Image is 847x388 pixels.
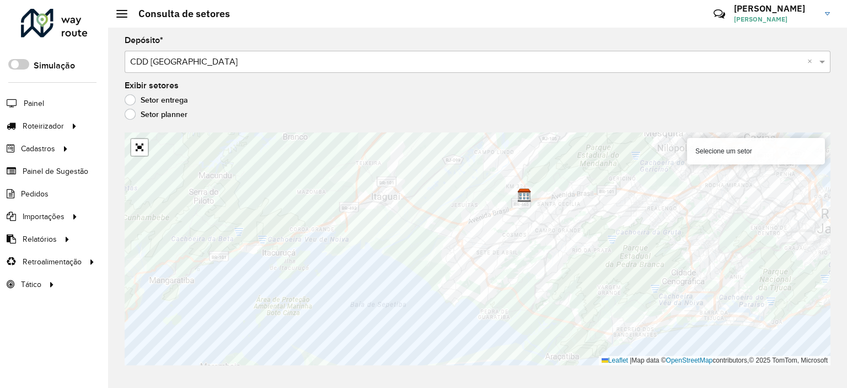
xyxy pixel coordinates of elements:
[131,139,148,156] a: Abrir mapa em tela cheia
[23,211,65,222] span: Importações
[599,356,830,365] div: Map data © contributors,© 2025 TomTom, Microsoft
[125,109,187,120] label: Setor planner
[687,138,825,164] div: Selecione um setor
[21,143,55,155] span: Cadastros
[734,14,817,24] span: [PERSON_NAME]
[21,188,49,200] span: Pedidos
[630,357,631,364] span: |
[23,120,64,132] span: Roteirizador
[23,166,88,177] span: Painel de Sugestão
[602,357,628,364] a: Leaflet
[127,8,230,20] h2: Consulta de setores
[23,233,57,245] span: Relatórios
[125,79,179,92] label: Exibir setores
[666,357,713,364] a: OpenStreetMap
[125,34,163,47] label: Depósito
[734,3,817,14] h3: [PERSON_NAME]
[125,94,188,105] label: Setor entrega
[23,256,82,268] span: Retroalimentação
[707,2,731,26] a: Contato Rápido
[24,98,44,109] span: Painel
[34,59,75,72] label: Simulação
[807,55,817,68] span: Clear all
[21,279,41,290] span: Tático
